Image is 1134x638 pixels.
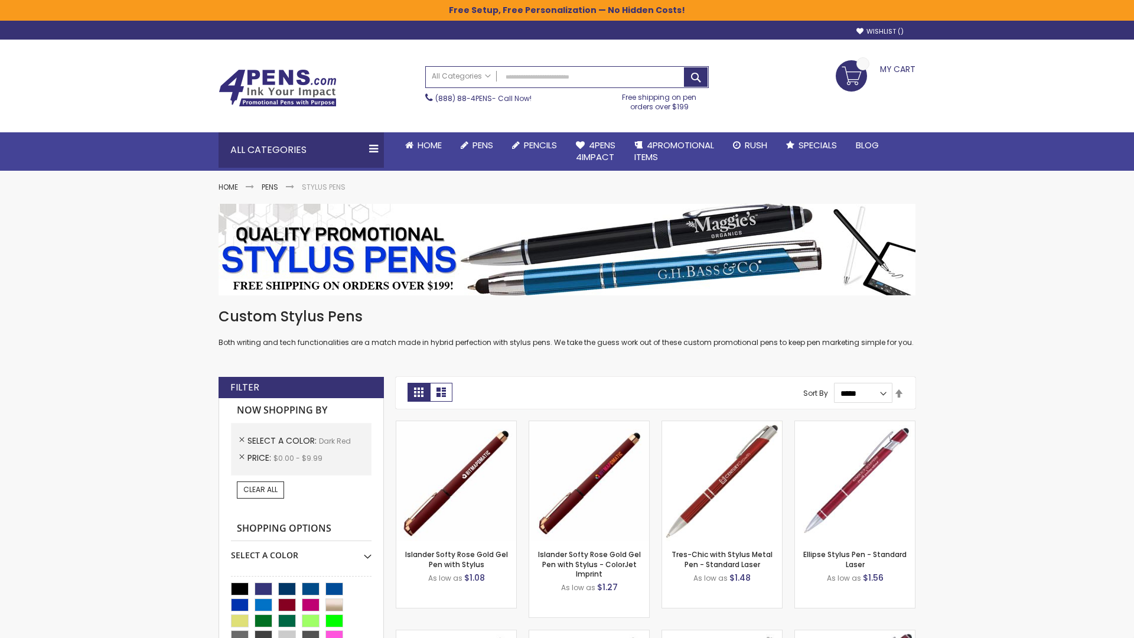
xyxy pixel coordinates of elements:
[230,381,259,394] strong: Filter
[219,182,238,192] a: Home
[231,398,372,423] strong: Now Shopping by
[803,549,907,569] a: Ellipse Stylus Pen - Standard Laser
[432,71,491,81] span: All Categories
[662,421,782,431] a: Tres-Chic with Stylus Metal Pen - Standard Laser-Dark Red
[724,132,777,158] a: Rush
[566,132,625,171] a: 4Pens4impact
[795,421,915,431] a: Ellipse Stylus Pen - Standard Laser-Dark Red
[795,421,915,541] img: Ellipse Stylus Pen - Standard Laser-Dark Red
[745,139,767,151] span: Rush
[846,132,888,158] a: Blog
[503,132,566,158] a: Pencils
[472,139,493,151] span: Pens
[662,421,782,541] img: Tres-Chic with Stylus Metal Pen - Standard Laser-Dark Red
[405,549,508,569] a: Islander Softy Rose Gold Gel Pen with Stylus
[219,307,915,348] div: Both writing and tech functionalities are a match made in hybrid perfection with stylus pens. We ...
[729,572,751,584] span: $1.48
[219,132,384,168] div: All Categories
[561,582,595,593] span: As low as
[856,27,904,36] a: Wishlist
[529,421,649,541] img: Islander Softy Rose Gold Gel Pen with Stylus - ColorJet Imprint-Dark Red
[247,452,273,464] span: Price
[319,436,351,446] span: Dark Red
[672,549,773,569] a: Tres-Chic with Stylus Metal Pen - Standard Laser
[435,93,532,103] span: - Call Now!
[529,421,649,431] a: Islander Softy Rose Gold Gel Pen with Stylus - ColorJet Imprint-Dark Red
[426,67,497,86] a: All Categories
[396,421,516,541] img: Islander Softy Rose Gold Gel Pen with Stylus-Dark Red
[827,573,861,583] span: As low as
[634,139,714,163] span: 4PROMOTIONAL ITEMS
[428,573,462,583] span: As low as
[247,435,319,447] span: Select A Color
[863,572,884,584] span: $1.56
[408,383,430,402] strong: Grid
[243,484,278,494] span: Clear All
[396,421,516,431] a: Islander Softy Rose Gold Gel Pen with Stylus-Dark Red
[803,388,828,398] label: Sort By
[799,139,837,151] span: Specials
[693,573,728,583] span: As low as
[451,132,503,158] a: Pens
[302,182,346,192] strong: Stylus Pens
[219,69,337,107] img: 4Pens Custom Pens and Promotional Products
[777,132,846,158] a: Specials
[231,541,372,561] div: Select A Color
[418,139,442,151] span: Home
[524,139,557,151] span: Pencils
[237,481,284,498] a: Clear All
[396,132,451,158] a: Home
[231,516,372,542] strong: Shopping Options
[856,139,879,151] span: Blog
[597,581,618,593] span: $1.27
[610,88,709,112] div: Free shipping on pen orders over $199
[273,453,322,463] span: $0.00 - $9.99
[576,139,615,163] span: 4Pens 4impact
[464,572,485,584] span: $1.08
[435,93,492,103] a: (888) 88-4PENS
[262,182,278,192] a: Pens
[625,132,724,171] a: 4PROMOTIONALITEMS
[538,549,641,578] a: Islander Softy Rose Gold Gel Pen with Stylus - ColorJet Imprint
[219,307,915,326] h1: Custom Stylus Pens
[219,204,915,295] img: Stylus Pens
